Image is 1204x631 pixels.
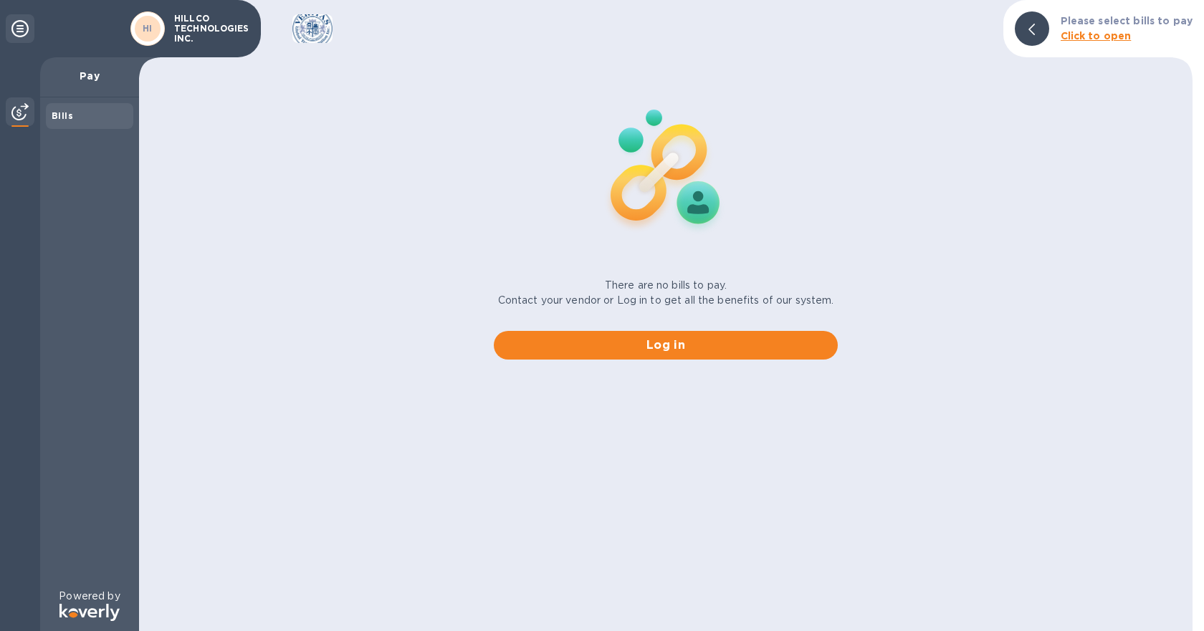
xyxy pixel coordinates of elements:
b: Please select bills to pay [1061,15,1193,27]
b: Bills [52,110,73,121]
b: Click to open [1061,30,1132,42]
b: HI [143,23,153,34]
button: Log in [494,331,838,360]
span: Log in [505,337,826,354]
p: HILLCO TECHNOLOGIES INC. [174,14,246,44]
p: Pay [52,69,128,83]
p: Powered by [59,589,120,604]
p: There are no bills to pay. Contact your vendor or Log in to get all the benefits of our system. [498,278,834,308]
img: Logo [59,604,120,621]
